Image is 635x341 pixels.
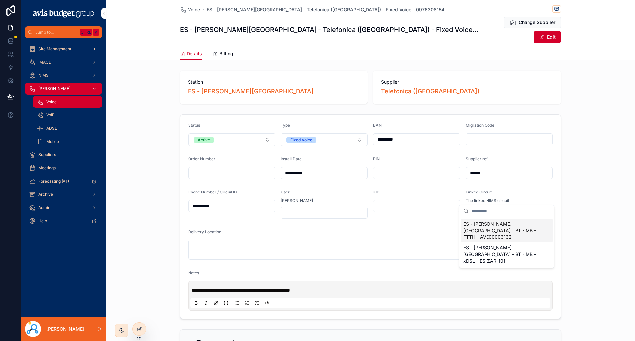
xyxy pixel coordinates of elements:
button: Change Supplier [504,17,561,28]
span: Order Number [188,156,215,161]
a: Admin [25,202,102,214]
a: Help [25,215,102,227]
span: ES - [PERSON_NAME][GEOGRAPHIC_DATA] - BT - MB - xDSL - ES-ZAR-101 [463,244,542,264]
button: Select Button [281,133,368,146]
span: Billing [219,50,233,57]
span: IMACD [38,60,52,65]
span: ES - [PERSON_NAME][GEOGRAPHIC_DATA] - BT - MB - FTTH - AVE00003132 [463,221,542,240]
span: BAN [373,123,382,128]
span: Change Supplier [519,19,555,26]
span: Supplier ref [466,156,488,161]
span: Station [188,79,360,85]
span: K [93,30,99,35]
span: Forecasting (AT) [38,179,69,184]
a: Voice [180,6,200,13]
a: Telefonica ([GEOGRAPHIC_DATA]) [381,87,480,96]
span: User [281,190,290,194]
a: [PERSON_NAME] [25,83,102,95]
span: Notes [188,270,199,275]
span: Archive [38,192,53,197]
span: Voice [46,99,57,105]
span: Site Management [38,46,71,52]
a: Billing [213,48,233,61]
span: Type [281,123,290,128]
span: PIN [373,156,380,161]
span: ADSL [46,126,57,131]
a: Archive [25,189,102,200]
span: The linked NIMS circuit [466,198,509,203]
span: VoIP [46,112,55,118]
span: Suppliers [38,152,56,157]
span: Help [38,218,47,224]
button: Edit [534,31,561,43]
span: Details [187,50,202,57]
a: ADSL [33,122,102,134]
span: Voice [188,6,200,13]
span: Phone Number / Circuit ID [188,190,237,194]
span: NIMS [38,73,49,78]
span: Mobile [46,139,59,144]
span: [PERSON_NAME] [281,198,313,203]
a: Mobile [33,136,102,148]
a: IMACD [25,56,102,68]
a: VoIP [33,109,102,121]
a: ES - [PERSON_NAME][GEOGRAPHIC_DATA] - Telefonica ([GEOGRAPHIC_DATA]) - Fixed Voice - 0976308154 [207,6,444,13]
div: Active [198,137,210,143]
a: Details [180,48,202,60]
img: App logo [32,8,95,19]
span: Delivery Location [188,229,221,234]
a: ES - [PERSON_NAME][GEOGRAPHIC_DATA] [188,87,314,96]
button: Select Button [188,133,275,146]
a: Voice [33,96,102,108]
span: Linked Circuit [466,190,492,194]
span: Admin [38,205,50,210]
a: NIMS [25,69,102,81]
a: Forecasting (AT) [25,175,102,187]
span: Supplier [381,79,553,85]
a: Suppliers [25,149,102,161]
span: Status [188,123,200,128]
span: Ctrl [80,29,92,36]
a: Meetings [25,162,102,174]
a: Site Management [25,43,102,55]
button: Jump to...CtrlK [25,26,102,38]
span: Migration Code [466,123,494,128]
span: Jump to... [35,30,77,35]
span: [PERSON_NAME] [38,86,70,91]
span: Install Date [281,156,302,161]
span: XID [373,190,380,194]
p: [PERSON_NAME] [46,326,84,332]
span: Meetings [38,165,56,171]
div: scrollable content [21,38,106,235]
h1: ES - [PERSON_NAME][GEOGRAPHIC_DATA] - Telefonica ([GEOGRAPHIC_DATA]) - Fixed Voice - 0976308154 [180,25,479,34]
div: Suggestions [459,217,554,268]
div: Fixed Voice [290,137,312,143]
